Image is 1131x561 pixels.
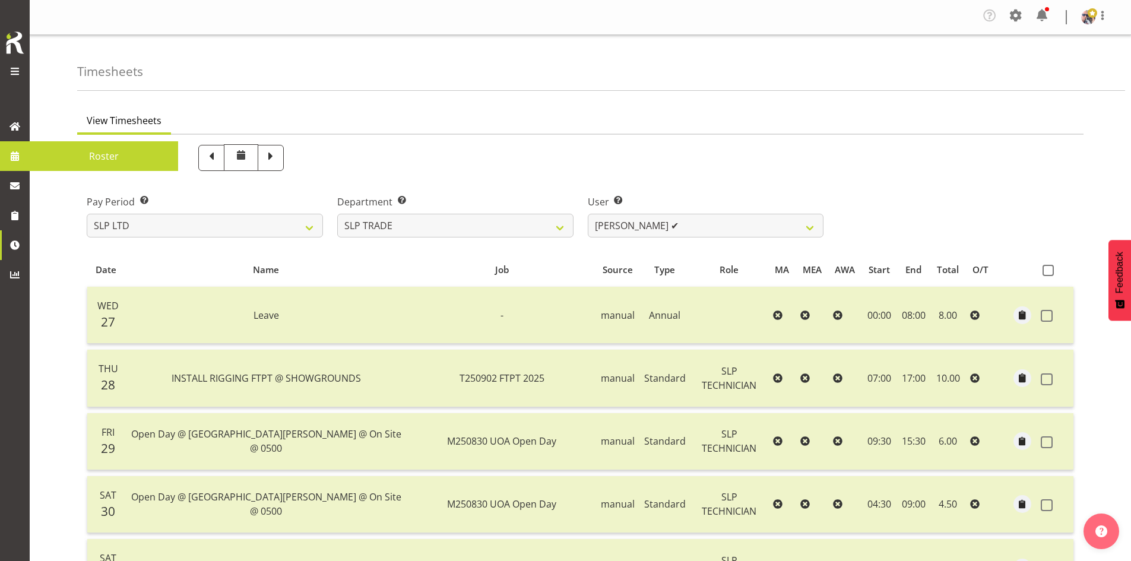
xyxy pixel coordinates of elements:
[639,476,690,533] td: Standard
[862,413,897,470] td: 09:30
[862,350,897,407] td: 07:00
[904,263,923,277] div: End
[1114,252,1125,293] span: Feedback
[646,263,683,277] div: Type
[254,309,279,322] span: Leave
[337,195,574,209] label: Department
[897,476,930,533] td: 09:00
[97,299,119,312] span: Wed
[101,503,115,519] span: 30
[30,141,178,171] a: Roster
[415,263,589,277] div: Job
[775,263,789,277] div: MA
[862,287,897,344] td: 00:00
[87,195,323,209] label: Pay Period
[99,362,118,375] span: Thu
[639,287,690,344] td: Annual
[603,263,633,277] div: Source
[172,372,361,385] span: INSTALL RIGGING FTPT @ SHOWGROUNDS
[835,263,855,277] div: AWA
[639,350,690,407] td: Standard
[101,313,115,330] span: 27
[930,287,966,344] td: 8.00
[131,263,401,277] div: Name
[36,147,172,165] span: Roster
[601,497,635,511] span: manual
[102,426,115,439] span: Fri
[94,263,117,277] div: Date
[601,372,635,385] span: manual
[862,476,897,533] td: 04:30
[930,350,966,407] td: 10.00
[601,435,635,448] span: manual
[639,413,690,470] td: Standard
[101,440,115,457] span: 29
[937,263,959,277] div: Total
[87,113,161,128] span: View Timesheets
[702,427,756,455] span: SLP TECHNICIAN
[897,350,930,407] td: 17:00
[972,263,989,277] div: O/T
[702,365,756,392] span: SLP TECHNICIAN
[447,497,556,511] span: M250830 UOA Open Day
[131,427,401,455] span: Open Day @ [GEOGRAPHIC_DATA][PERSON_NAME] @ On Site @ 0500
[930,476,966,533] td: 4.50
[702,490,756,518] span: SLP TECHNICIAN
[100,489,116,502] span: Sat
[1108,240,1131,321] button: Feedback - Show survey
[601,309,635,322] span: manual
[1095,525,1107,537] img: help-xxl-2.png
[697,263,761,277] div: Role
[930,413,966,470] td: 6.00
[803,263,822,277] div: MEA
[131,490,401,518] span: Open Day @ [GEOGRAPHIC_DATA][PERSON_NAME] @ On Site @ 0500
[1081,10,1095,24] img: shaun-dalgetty840549a0c8df28bbc325279ea0715bbc.png
[447,435,556,448] span: M250830 UOA Open Day
[897,287,930,344] td: 08:00
[3,30,27,56] img: Rosterit icon logo
[460,372,544,385] span: T250902 FTPT 2025
[588,195,824,209] label: User
[77,65,143,78] h4: Timesheets
[500,309,503,322] span: -
[897,413,930,470] td: 15:30
[869,263,890,277] div: Start
[101,376,115,393] span: 28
